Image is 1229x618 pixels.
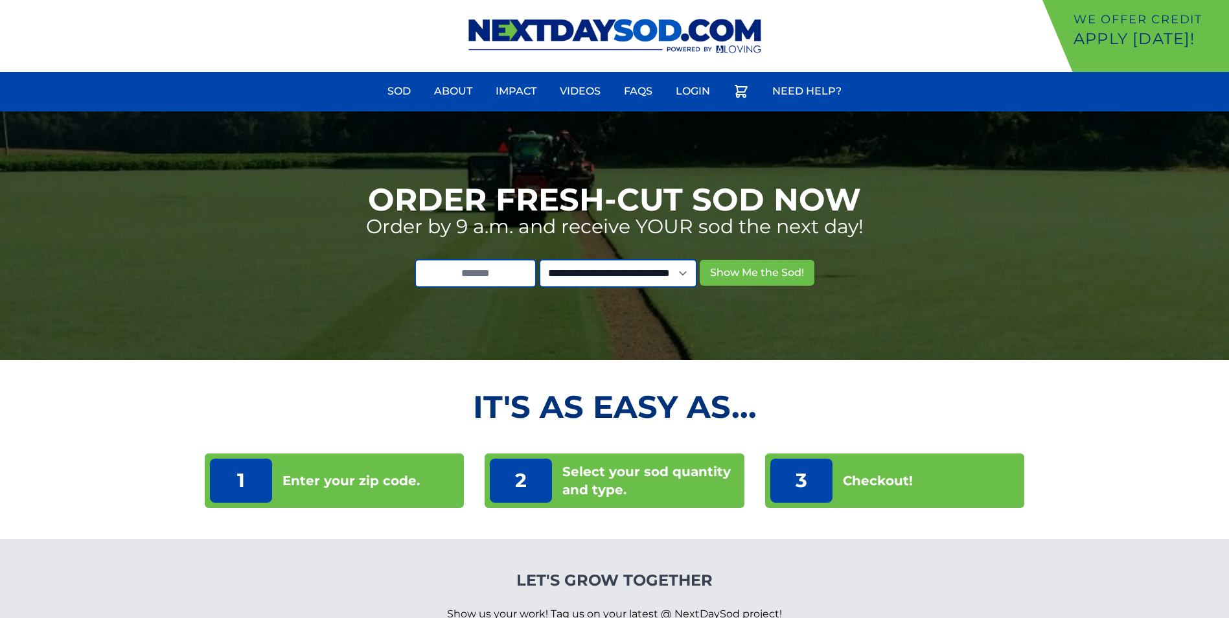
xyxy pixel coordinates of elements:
[210,459,272,503] p: 1
[616,76,660,107] a: FAQs
[282,472,420,490] p: Enter your zip code.
[700,260,814,286] button: Show Me the Sod!
[770,459,833,503] p: 3
[380,76,419,107] a: Sod
[368,184,861,215] h1: Order Fresh-Cut Sod Now
[552,76,608,107] a: Videos
[490,459,552,503] p: 2
[488,76,544,107] a: Impact
[843,472,913,490] p: Checkout!
[764,76,849,107] a: Need Help?
[447,570,782,591] h4: Let's Grow Together
[205,391,1024,422] h2: It's as Easy As...
[426,76,480,107] a: About
[562,463,739,499] p: Select your sod quantity and type.
[366,215,864,238] p: Order by 9 a.m. and receive YOUR sod the next day!
[668,76,718,107] a: Login
[1074,10,1224,29] p: We offer Credit
[1074,29,1224,49] p: Apply [DATE]!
